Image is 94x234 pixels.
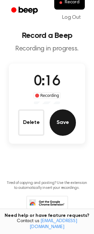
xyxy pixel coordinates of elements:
button: Delete Audio Record [18,109,44,136]
h1: Record a Beep [5,32,89,40]
button: Save Audio Record [50,109,76,136]
a: [EMAIL_ADDRESS][DOMAIN_NAME] [30,219,77,229]
div: Recording [34,92,61,99]
p: Recording in progress. [5,45,89,53]
p: Tired of copying and pasting? Use the extension to automatically insert your recordings. [5,181,89,190]
span: 0:16 [34,75,60,89]
a: Log Out [56,10,87,25]
a: Beep [7,4,44,17]
span: Contact us [4,219,90,230]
